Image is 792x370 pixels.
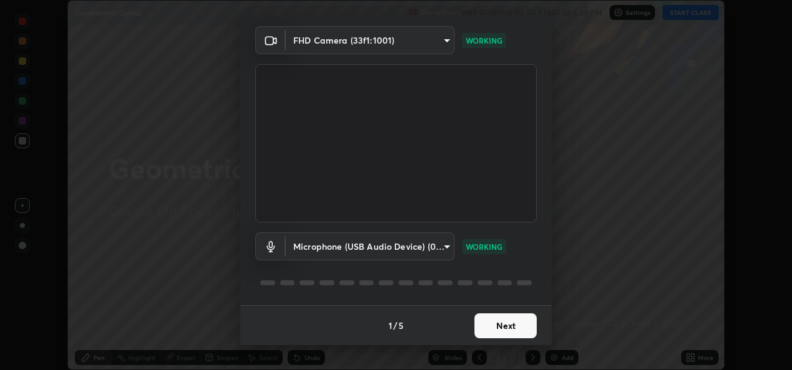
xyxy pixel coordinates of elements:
h4: 1 [389,319,392,332]
h4: / [394,319,397,332]
p: WORKING [466,241,502,252]
h4: 5 [398,319,403,332]
p: WORKING [466,35,502,46]
div: FHD Camera (33f1:1001) [286,26,455,54]
button: Next [474,313,537,338]
div: FHD Camera (33f1:1001) [286,232,455,260]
